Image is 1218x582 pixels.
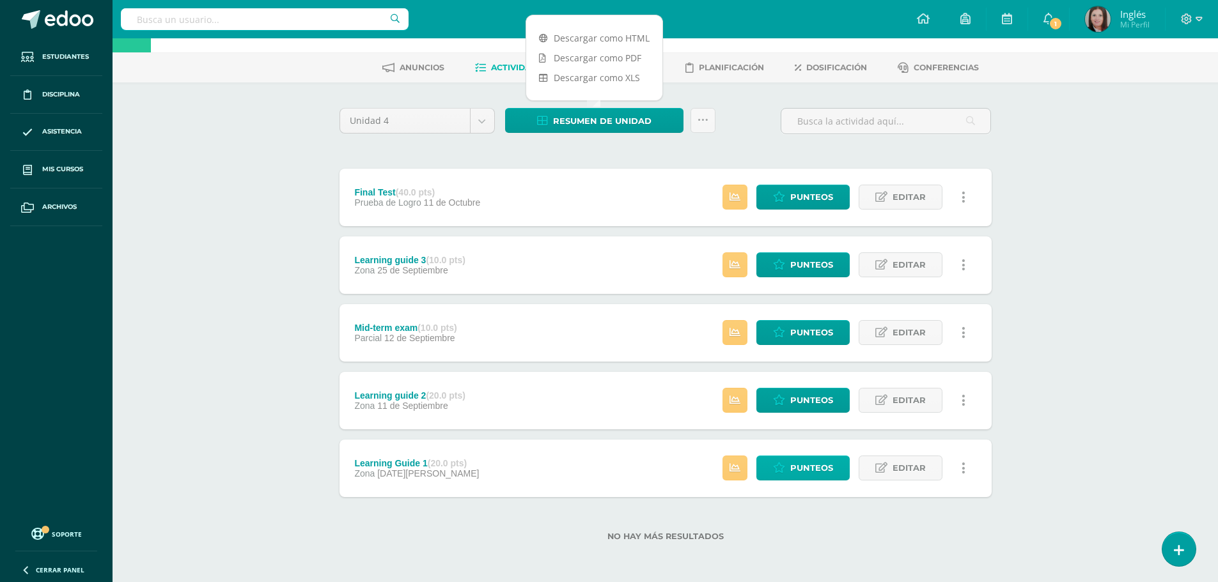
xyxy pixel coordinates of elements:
[340,532,992,541] label: No hay más resultados
[790,185,833,209] span: Punteos
[42,89,80,100] span: Disciplina
[400,63,444,72] span: Anuncios
[1085,6,1111,32] img: e03ec1ec303510e8e6f60bf4728ca3bf.png
[756,185,850,210] a: Punteos
[756,320,850,345] a: Punteos
[350,109,460,133] span: Unidad 4
[10,38,102,76] a: Estudiantes
[377,265,448,275] span: 25 de Septiembre
[426,390,465,401] strong: (20.0 pts)
[384,333,455,343] span: 12 de Septiembre
[795,57,867,78] a: Dosificación
[806,63,867,72] span: Dosificación
[526,28,662,48] a: Descargar como HTML
[10,114,102,151] a: Asistencia
[354,197,421,208] span: Prueba de Logro
[756,252,850,277] a: Punteos
[42,126,82,137] span: Asistencia
[756,456,850,480] a: Punteos
[475,57,547,78] a: Actividades
[354,333,382,343] span: Parcial
[914,63,979,72] span: Conferencias
[354,265,375,275] span: Zona
[893,388,926,412] span: Editar
[756,388,850,413] a: Punteos
[1120,19,1150,30] span: Mi Perfil
[898,57,979,78] a: Conferencias
[354,323,457,333] div: Mid-term exam
[699,63,764,72] span: Planificación
[685,57,764,78] a: Planificación
[10,188,102,226] a: Archivos
[505,108,683,133] a: Resumen de unidad
[396,187,435,197] strong: (40.0 pts)
[790,388,833,412] span: Punteos
[42,52,89,62] span: Estudiantes
[15,525,97,542] a: Soporte
[428,458,467,468] strong: (20.0 pts)
[781,109,990,134] input: Busca la actividad aquí...
[10,76,102,114] a: Disciplina
[790,321,833,344] span: Punteos
[42,202,77,212] span: Archivos
[1049,17,1063,31] span: 1
[893,253,926,277] span: Editar
[382,57,444,78] a: Anuncios
[354,401,375,411] span: Zona
[121,8,409,30] input: Busca un usuario...
[418,323,457,333] strong: (10.0 pts)
[42,164,83,174] span: Mis cursos
[36,565,84,574] span: Cerrar panel
[1120,8,1150,20] span: Inglés
[893,456,926,480] span: Editar
[354,390,465,401] div: Learning guide 2
[354,255,465,265] div: Learning guide 3
[424,197,481,208] span: 11 de Octubre
[553,109,652,133] span: Resumen de unidad
[893,321,926,344] span: Editar
[10,151,102,188] a: Mis cursos
[790,253,833,277] span: Punteos
[526,68,662,88] a: Descargar como XLS
[526,48,662,68] a: Descargar como PDF
[790,456,833,480] span: Punteos
[377,468,479,479] span: [DATE][PERSON_NAME]
[426,255,465,265] strong: (10.0 pts)
[354,468,375,479] span: Zona
[340,109,494,133] a: Unidad 4
[52,530,82,539] span: Soporte
[354,187,480,197] div: Final Test
[377,401,448,411] span: 11 de Septiembre
[354,458,479,468] div: Learning Guide 1
[491,63,547,72] span: Actividades
[893,185,926,209] span: Editar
